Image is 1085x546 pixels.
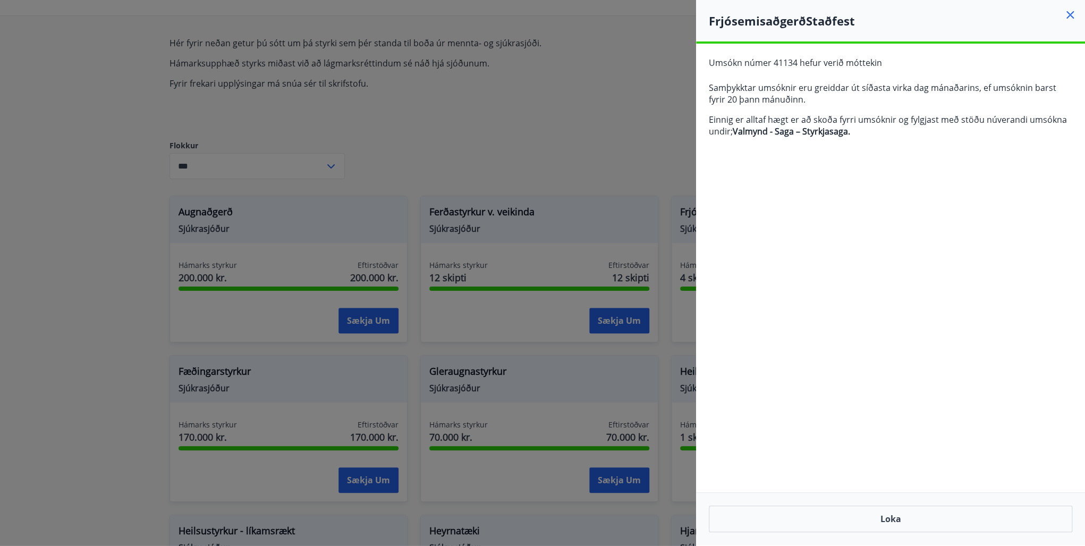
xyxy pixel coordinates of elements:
button: Loka [709,506,1072,532]
p: Samþykktar umsóknir eru greiddar út síðasta virka dag mánaðarins, ef umsóknin barst fyrir 20 þann... [709,82,1072,105]
strong: Valmynd - Saga – Styrkjasaga. [733,125,850,137]
h4: Frjósemisaðgerð Staðfest [709,13,1085,29]
p: Einnig er alltaf hægt er að skoða fyrri umsóknir og fylgjast með stöðu núverandi umsókna undir; [709,114,1072,137]
span: Umsókn númer 41134 hefur verið móttekin [709,57,882,69]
